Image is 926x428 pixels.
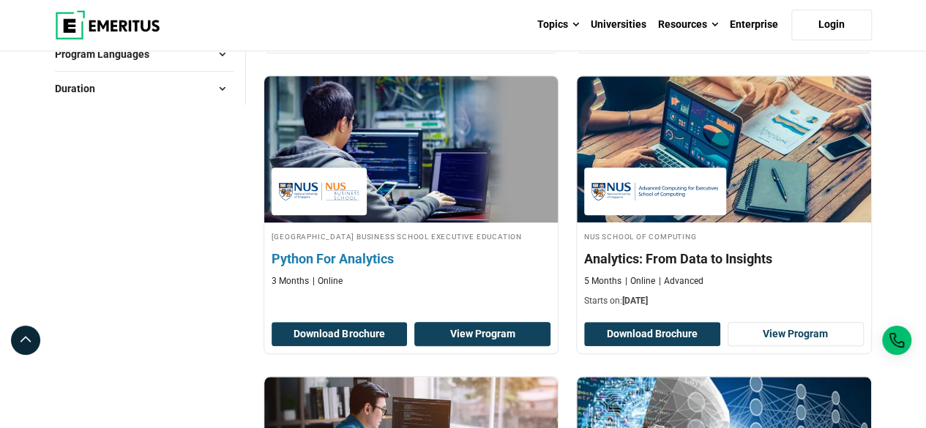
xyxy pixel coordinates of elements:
button: Duration [55,78,234,100]
a: View Program [414,322,550,347]
h4: NUS School of Computing [584,230,864,242]
a: Data Science and Analytics Course by NUS School of Computing - September 30, 2025 NUS School of C... [577,76,871,315]
p: Advanced [659,275,703,288]
span: [DATE] [622,296,648,306]
p: Online [313,275,343,288]
h4: [GEOGRAPHIC_DATA] Business School Executive Education [272,230,551,242]
img: National University of Singapore Business School Executive Education [279,175,359,208]
span: Program Languages [55,46,161,62]
p: Starts on: [584,295,864,307]
a: View Program [728,322,864,347]
img: Analytics: From Data to Insights | Online Data Science and Analytics Course [577,76,871,222]
p: 3 Months [272,275,309,288]
button: Download Brochure [272,322,408,347]
p: 5 Months [584,275,621,288]
h4: Analytics: From Data to Insights [584,249,864,268]
a: Login [791,10,872,40]
img: Python For Analytics | Online Data Science and Analytics Course [249,69,572,230]
a: Data Science and Analytics Course by National University of Singapore Business School Executive E... [264,76,559,295]
span: Duration [55,80,107,97]
h4: Python For Analytics [272,249,551,268]
img: NUS School of Computing [591,175,719,208]
p: Online [625,275,655,288]
button: Program Languages [55,43,234,65]
button: Download Brochure [584,322,720,347]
